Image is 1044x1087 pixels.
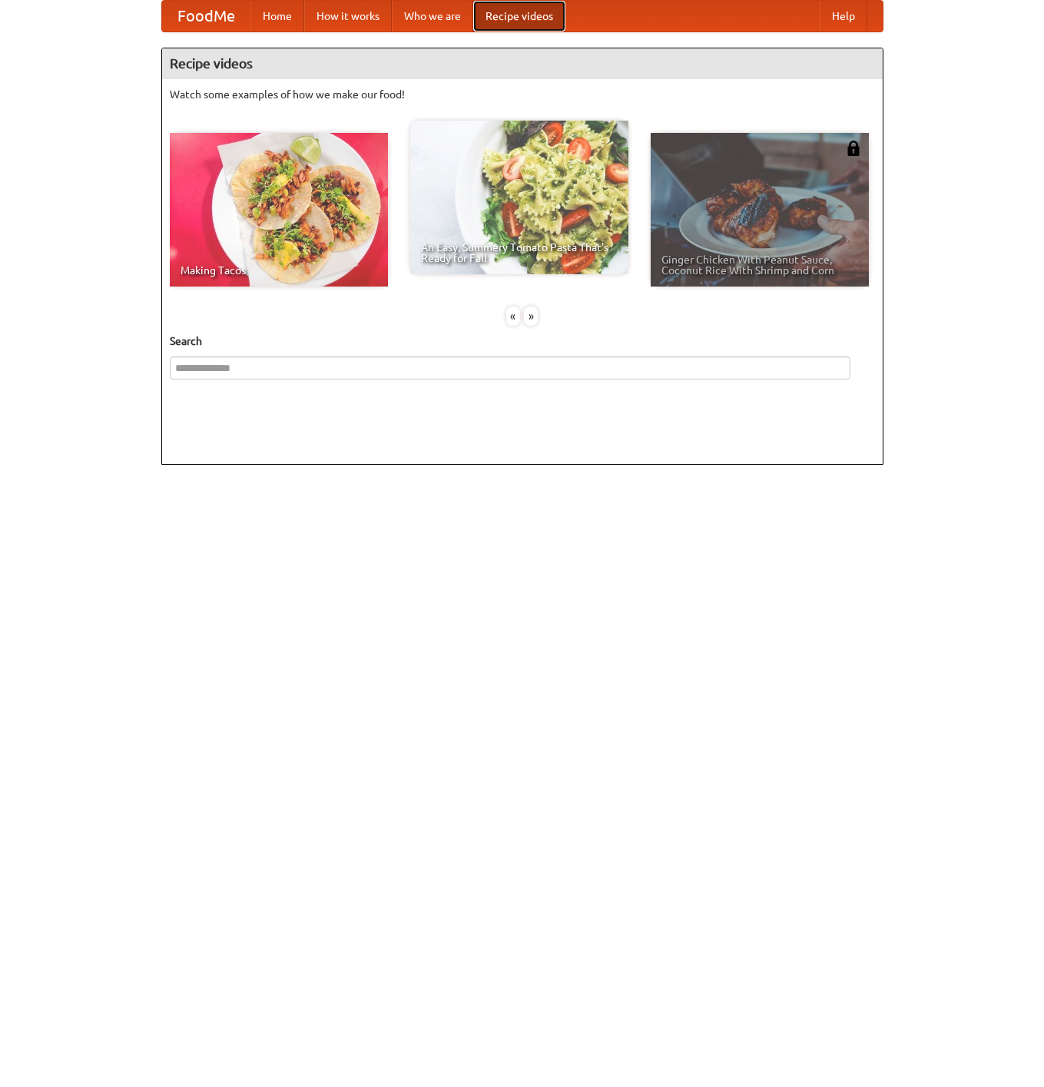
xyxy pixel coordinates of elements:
a: Who we are [392,1,473,31]
p: Watch some examples of how we make our food! [170,87,875,102]
h4: Recipe videos [162,48,883,79]
a: Home [250,1,304,31]
a: FoodMe [162,1,250,31]
a: Recipe videos [473,1,565,31]
span: Making Tacos [181,265,377,276]
div: » [524,307,538,326]
a: How it works [304,1,392,31]
span: An Easy, Summery Tomato Pasta That's Ready for Fall [421,242,618,263]
div: « [506,307,520,326]
h5: Search [170,333,875,349]
a: Making Tacos [170,133,388,287]
img: 483408.png [846,141,861,156]
a: Help [820,1,867,31]
a: An Easy, Summery Tomato Pasta That's Ready for Fall [410,121,628,274]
